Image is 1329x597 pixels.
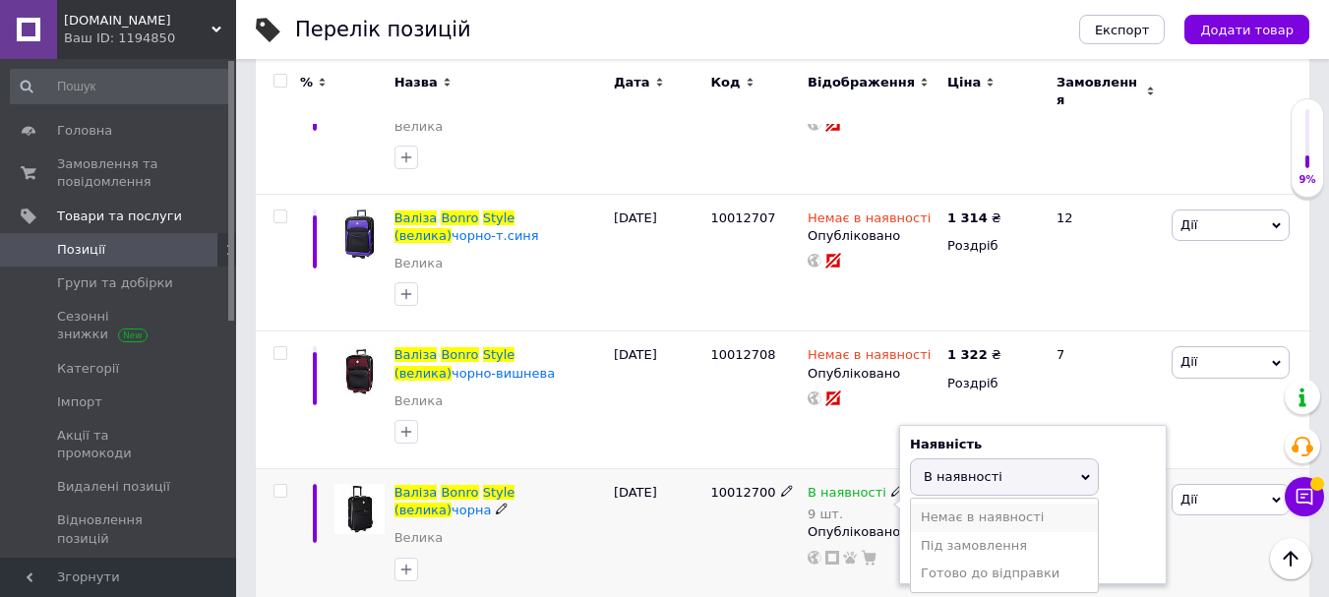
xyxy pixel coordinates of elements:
[947,209,1001,227] div: ₴
[947,74,981,91] span: Ціна
[1270,538,1311,579] button: Наверх
[710,74,740,91] span: Код
[452,503,491,517] span: чорна
[64,30,236,47] div: Ваш ID: 1194850
[394,210,438,225] span: Валіза
[57,155,182,191] span: Замовлення та повідомлення
[394,485,438,500] span: Валіза
[394,347,438,362] span: Валіза
[394,529,444,547] a: Велика
[394,347,556,380] a: ВалізаBonroStyle(велика)чорно-вишнева
[1057,74,1141,109] span: Замовлення
[924,469,1002,484] span: В наявності
[947,210,988,225] b: 1 314
[334,209,385,260] img: Валіза Bonro Style (велика) чорно-т.синя
[911,560,1098,587] li: Готово до відправки
[394,366,452,381] span: (велика)
[394,392,444,410] a: Велика
[334,346,385,396] img: Валіза Bonro Style (велика) чорно-вишнева
[808,507,904,521] div: 9 шт.
[609,57,706,195] div: [DATE]
[710,210,775,225] span: 10012707
[1200,23,1294,37] span: Додати товар
[394,255,444,272] a: Велика
[710,347,775,362] span: 10012708
[947,347,988,362] b: 1 322
[394,210,539,243] a: ВалізаBonroStyle(велика)чорно-т.синя
[394,74,438,91] span: Назва
[1095,23,1150,37] span: Експорт
[57,393,102,411] span: Імпорт
[452,228,539,243] span: чорно-т.синя
[57,308,182,343] span: Сезонні знижки
[483,347,515,362] span: Style
[808,523,937,541] div: Опубліковано
[57,274,173,292] span: Групи та добірки
[609,194,706,331] div: [DATE]
[394,118,444,136] a: Велика
[947,237,1040,255] div: Роздріб
[808,227,937,245] div: Опубліковано
[614,74,650,91] span: Дата
[1045,194,1167,331] div: 12
[1285,477,1324,516] button: Чат з покупцем
[1184,15,1309,44] button: Додати товар
[57,360,119,378] span: Категорії
[1180,492,1197,507] span: Дії
[808,365,937,383] div: Опубліковано
[57,241,105,259] span: Позиції
[64,12,211,30] span: Tehnolyuks.com.ua
[57,427,182,462] span: Акції та промокоди
[910,436,1156,453] div: Наявність
[57,208,182,225] span: Товари та послуги
[1079,15,1166,44] button: Експорт
[394,485,515,517] a: ВалізаBonroStyle(велика)чорна
[911,532,1098,560] li: Під замовлення
[1180,354,1197,369] span: Дії
[808,347,931,368] span: Немає в наявності
[441,210,478,225] span: Bonro
[441,347,478,362] span: Bonro
[483,485,515,500] span: Style
[300,74,313,91] span: %
[1180,217,1197,232] span: Дії
[1292,173,1323,187] div: 9%
[710,485,775,500] span: 10012700
[808,74,915,91] span: Відображення
[57,122,112,140] span: Головна
[1045,331,1167,469] div: 7
[483,210,515,225] span: Style
[808,210,931,231] span: Немає в наявності
[808,485,886,506] span: В наявності
[452,366,555,381] span: чорно-вишнева
[295,20,471,40] div: Перелік позицій
[334,484,385,534] img: Валіза Bonro Style (велика) чорна
[947,375,1040,392] div: Роздріб
[947,346,1001,364] div: ₴
[394,503,452,517] span: (велика)
[911,504,1098,531] li: Немає в наявності
[1045,57,1167,195] div: 28
[57,478,170,496] span: Видалені позиції
[394,228,452,243] span: (велика)
[57,511,182,547] span: Відновлення позицій
[609,331,706,469] div: [DATE]
[441,485,478,500] span: Bonro
[10,69,232,104] input: Пошук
